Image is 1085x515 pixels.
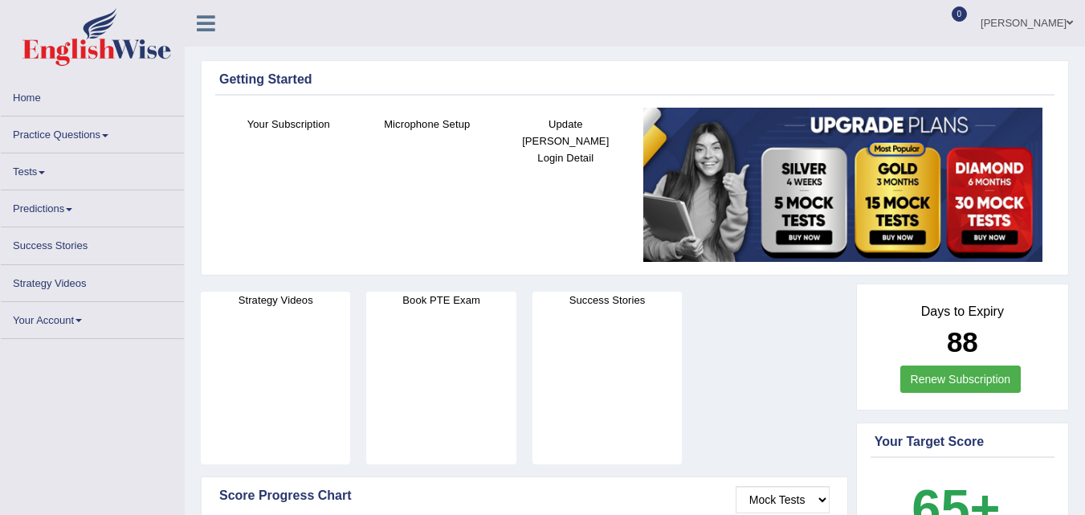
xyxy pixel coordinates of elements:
[1,153,184,185] a: Tests
[1,302,184,333] a: Your Account
[219,70,1050,89] div: Getting Started
[504,116,627,166] h4: Update [PERSON_NAME] Login Detail
[1,116,184,148] a: Practice Questions
[952,6,968,22] span: 0
[1,190,184,222] a: Predictions
[1,227,184,259] a: Success Stories
[875,432,1050,452] div: Your Target Score
[532,292,682,309] h4: Success Stories
[366,292,516,309] h4: Book PTE Exam
[643,108,1043,263] img: small5.jpg
[227,116,350,133] h4: Your Subscription
[366,116,489,133] h4: Microphone Setup
[219,486,830,505] div: Score Progress Chart
[900,366,1022,393] a: Renew Subscription
[1,265,184,296] a: Strategy Videos
[947,326,978,358] b: 88
[875,305,1050,319] h4: Days to Expiry
[201,292,350,309] h4: Strategy Videos
[1,80,184,111] a: Home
